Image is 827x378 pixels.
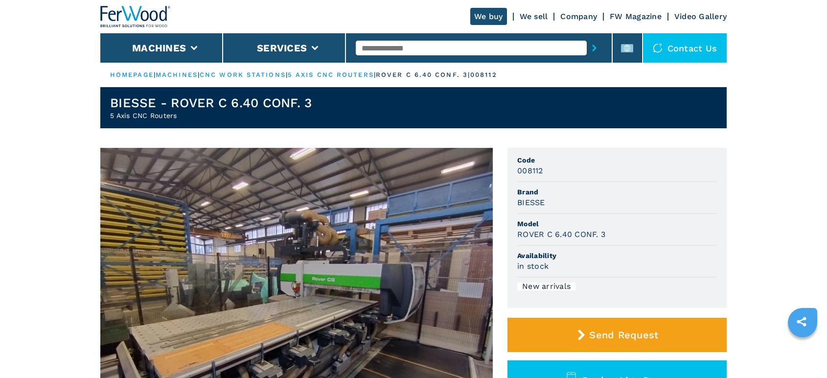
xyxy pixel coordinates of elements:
[110,111,312,120] h2: 5 Axis CNC Routers
[507,318,727,352] button: Send Request
[517,260,549,272] h3: in stock
[470,8,507,25] a: We buy
[286,71,288,78] span: |
[560,12,597,21] a: Company
[288,71,374,78] a: 5 axis cnc routers
[156,71,198,78] a: machines
[110,71,154,78] a: HOMEPAGE
[198,71,200,78] span: |
[200,71,286,78] a: cnc work stations
[517,283,575,290] div: New arrivals
[154,71,156,78] span: |
[517,197,545,208] h3: BIESSE
[587,37,602,59] button: submit-button
[517,155,717,165] span: Code
[517,187,717,197] span: Brand
[376,71,470,79] p: rover c 6.40 conf. 3 |
[470,71,497,79] p: 008112
[110,95,312,111] h1: BIESSE - ROVER C 6.40 CONF. 3
[517,219,717,229] span: Model
[517,251,717,260] span: Availability
[374,71,376,78] span: |
[517,165,543,176] h3: 008112
[789,309,814,334] a: sharethis
[132,42,186,54] button: Machines
[610,12,662,21] a: FW Magazine
[520,12,548,21] a: We sell
[589,329,658,341] span: Send Request
[517,229,605,240] h3: ROVER C 6.40 CONF. 3
[257,42,307,54] button: Services
[674,12,727,21] a: Video Gallery
[785,334,820,371] iframe: Chat
[643,33,727,63] div: Contact us
[653,43,663,53] img: Contact us
[100,6,171,27] img: Ferwood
